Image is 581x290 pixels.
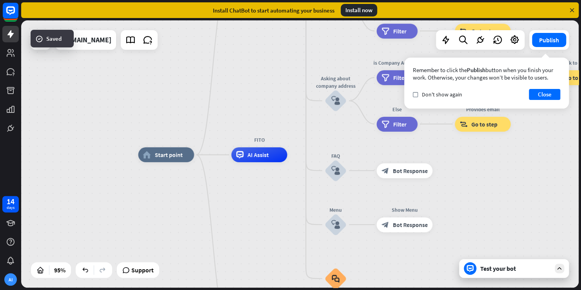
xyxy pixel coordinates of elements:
div: AI [4,273,17,286]
i: block_user_input [331,166,340,175]
span: Bot Response [392,167,427,174]
div: Else [371,105,423,113]
span: Bot Response [392,221,427,228]
i: success [35,35,43,43]
span: Filter [393,120,406,128]
span: Go to step [471,27,497,34]
span: Publish [467,66,485,74]
button: Close [529,89,560,100]
i: block_goto [459,120,467,128]
div: Test your bot [480,265,551,272]
div: FAQ [313,152,358,159]
div: days [7,205,15,210]
i: block_bot_response [381,167,389,174]
div: Menu [313,206,358,213]
div: is Company Address? [371,59,423,66]
div: 14 [7,198,15,205]
span: Go to step [471,120,497,128]
i: filter [381,27,389,34]
i: filter [381,120,389,128]
button: Open LiveChat chat widget [6,3,30,27]
div: Provides email [449,105,516,113]
span: AI Assist [247,151,269,158]
div: Install ChatBot to start automating your business [213,7,334,14]
i: filter [381,74,389,81]
i: block_user_input [331,96,340,105]
span: Filter [393,27,406,34]
div: Show Menu [371,206,438,213]
i: block_faq [332,274,340,283]
i: block_bot_response [381,221,389,228]
span: Start point [154,151,182,158]
div: Install now [341,4,377,16]
i: block_user_input [331,220,340,229]
div: Asking about company address [313,75,358,90]
span: Saved [46,34,62,43]
span: Support [131,264,154,276]
span: Filter [393,74,406,81]
button: Publish [532,33,566,47]
a: 14 days [2,196,19,212]
i: home_2 [143,151,151,158]
div: 95% [52,264,68,276]
div: Remember to click the button when you finish your work. Otherwise, your changes won’t be visible ... [413,66,560,81]
div: FITO [226,136,293,143]
div: hvacmirage.us [60,30,111,50]
span: Don't show again [422,91,462,98]
i: block_goto [459,27,467,34]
